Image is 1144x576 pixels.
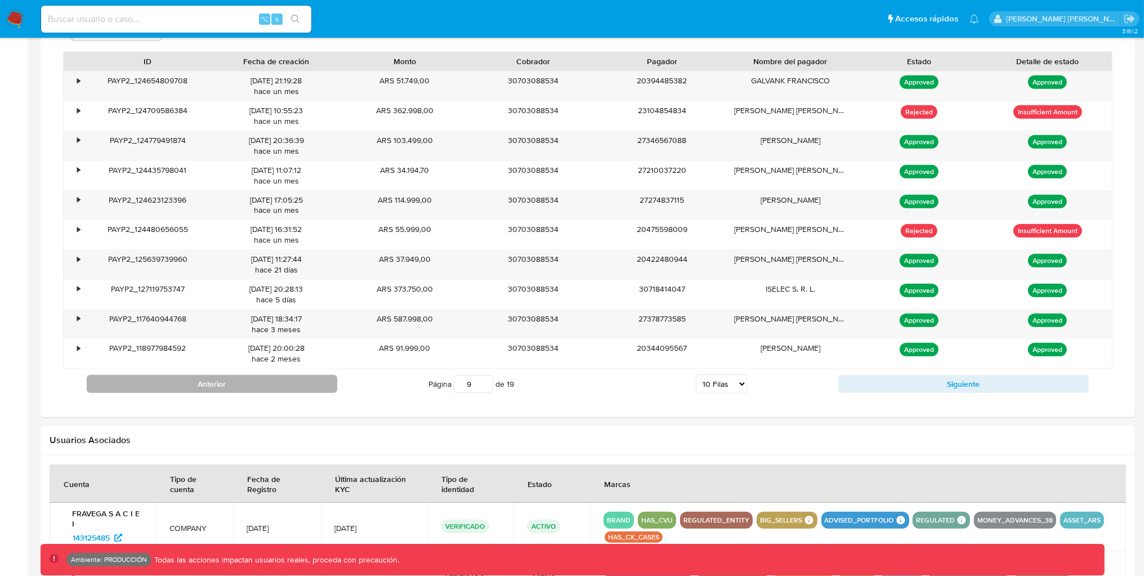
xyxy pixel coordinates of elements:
span: ⌥ [260,14,269,24]
p: Todas las acciones impactan usuarios reales, proceda con precaución. [151,555,399,565]
p: mauro.ibarra@mercadolibre.com [1007,14,1120,24]
a: Salir [1124,13,1136,25]
button: search-icon [284,11,307,27]
input: Buscar usuario o caso... [41,12,311,26]
h2: Usuarios Asociados [50,435,1126,446]
a: Notificaciones [969,14,979,24]
span: 3.161.2 [1122,26,1138,35]
span: Accesos rápidos [895,13,958,25]
span: s [275,14,279,24]
p: Ambiente: PRODUCCIÓN [71,557,147,562]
